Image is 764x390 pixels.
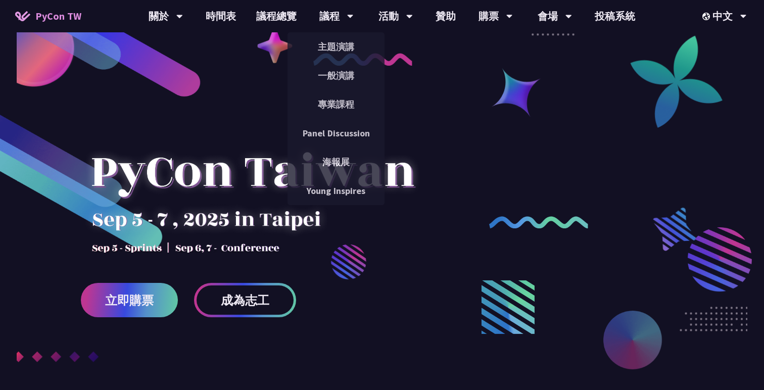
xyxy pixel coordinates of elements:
[221,294,269,307] span: 成為志工
[35,9,81,24] span: PyCon TW
[105,294,154,307] span: 立即購票
[81,283,178,317] a: 立即購票
[288,150,385,174] a: 海報展
[194,283,296,317] a: 成為志工
[288,92,385,116] a: 專業課程
[702,13,712,20] img: Locale Icon
[288,121,385,145] a: Panel Discussion
[5,4,91,29] a: PyCon TW
[15,11,30,21] img: Home icon of PyCon TW 2025
[288,35,385,59] a: 主題演講
[288,64,385,87] a: 一般演講
[288,179,385,203] a: Young Inspires
[489,216,589,229] img: curly-2.e802c9f.png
